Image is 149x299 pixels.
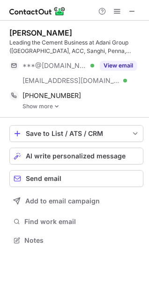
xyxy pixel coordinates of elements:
[9,170,143,187] button: Send email
[24,217,140,226] span: Find work email
[26,152,126,160] span: AI write personalized message
[9,215,143,228] button: Find work email
[9,6,66,17] img: ContactOut v5.3.10
[22,91,81,100] span: [PHONE_NUMBER]
[24,236,140,245] span: Notes
[9,193,143,209] button: Add to email campaign
[9,148,143,164] button: AI write personalized message
[22,61,87,70] span: ***@[DOMAIN_NAME]
[26,175,61,182] span: Send email
[26,130,127,137] div: Save to List / ATS / CRM
[9,28,72,37] div: [PERSON_NAME]
[25,197,100,205] span: Add to email campaign
[54,103,60,110] img: -
[9,38,143,55] div: Leading the Cement Business at Adani Group ([GEOGRAPHIC_DATA], ACC, Sanghi, Penna, [GEOGRAPHIC_DA...
[22,103,143,110] a: Show more
[22,76,120,85] span: [EMAIL_ADDRESS][DOMAIN_NAME]
[100,61,137,70] button: Reveal Button
[9,234,143,247] button: Notes
[9,125,143,142] button: save-profile-one-click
